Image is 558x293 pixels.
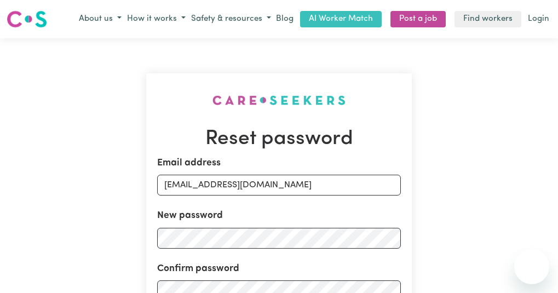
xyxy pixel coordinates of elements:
button: How it works [124,10,188,28]
h1: Reset password [157,127,401,152]
a: AI Worker Match [300,11,382,28]
label: New password [157,209,223,223]
button: About us [76,10,124,28]
a: Careseekers logo [7,7,47,32]
button: Safety & resources [188,10,274,28]
a: Blog [274,11,296,28]
a: Find workers [455,11,521,28]
a: Post a job [390,11,446,28]
a: Login [526,11,551,28]
img: Careseekers logo [7,9,47,29]
label: Confirm password [157,262,239,276]
iframe: Button to launch messaging window [514,249,549,284]
label: Email address [157,156,221,170]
